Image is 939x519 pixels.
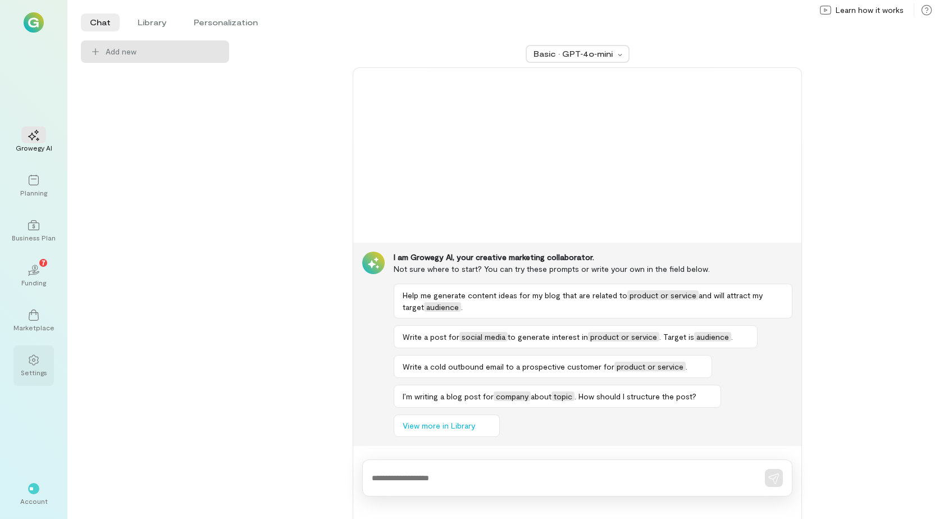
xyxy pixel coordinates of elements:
[659,332,694,342] span: . Target is
[13,121,54,161] a: Growegy AI
[13,345,54,386] a: Settings
[42,257,45,267] span: 7
[403,332,459,342] span: Write a post for
[16,143,52,152] div: Growegy AI
[403,420,475,431] span: View more in Library
[694,332,731,342] span: audience
[394,325,758,348] button: Write a post forsocial mediato generate interest inproduct or service. Target isaudience.
[13,166,54,206] a: Planning
[394,284,792,318] button: Help me generate content ideas for my blog that are related toproduct or serviceand will attract ...
[459,332,508,342] span: social media
[21,278,46,287] div: Funding
[13,323,54,332] div: Marketplace
[461,302,463,312] span: .
[403,290,627,300] span: Help me generate content ideas for my blog that are related to
[13,256,54,296] a: Funding
[394,385,721,408] button: I’m writing a blog post forcompanyabouttopic. How should I structure the post?
[129,13,176,31] li: Library
[394,263,792,275] div: Not sure where to start? You can try these prompts or write your own in the field below.
[13,211,54,251] a: Business Plan
[394,355,712,378] button: Write a cold outbound email to a prospective customer forproduct or service.
[627,290,699,300] span: product or service
[21,368,47,377] div: Settings
[394,252,792,263] div: I am Growegy AI, your creative marketing collaborator.
[13,301,54,341] a: Marketplace
[614,362,686,371] span: product or service
[403,391,494,401] span: I’m writing a blog post for
[534,48,614,60] div: Basic · GPT‑4o‑mini
[424,302,461,312] span: audience
[836,4,904,16] span: Learn how it works
[403,362,614,371] span: Write a cold outbound email to a prospective customer for
[20,188,47,197] div: Planning
[731,332,733,342] span: .
[12,233,56,242] div: Business Plan
[531,391,551,401] span: about
[106,46,220,57] span: Add new
[575,391,696,401] span: . How should I structure the post?
[494,391,531,401] span: company
[686,362,687,371] span: .
[508,332,588,342] span: to generate interest in
[551,391,575,401] span: topic
[81,13,120,31] li: Chat
[394,415,500,437] button: View more in Library
[20,497,48,506] div: Account
[185,13,267,31] li: Personalization
[588,332,659,342] span: product or service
